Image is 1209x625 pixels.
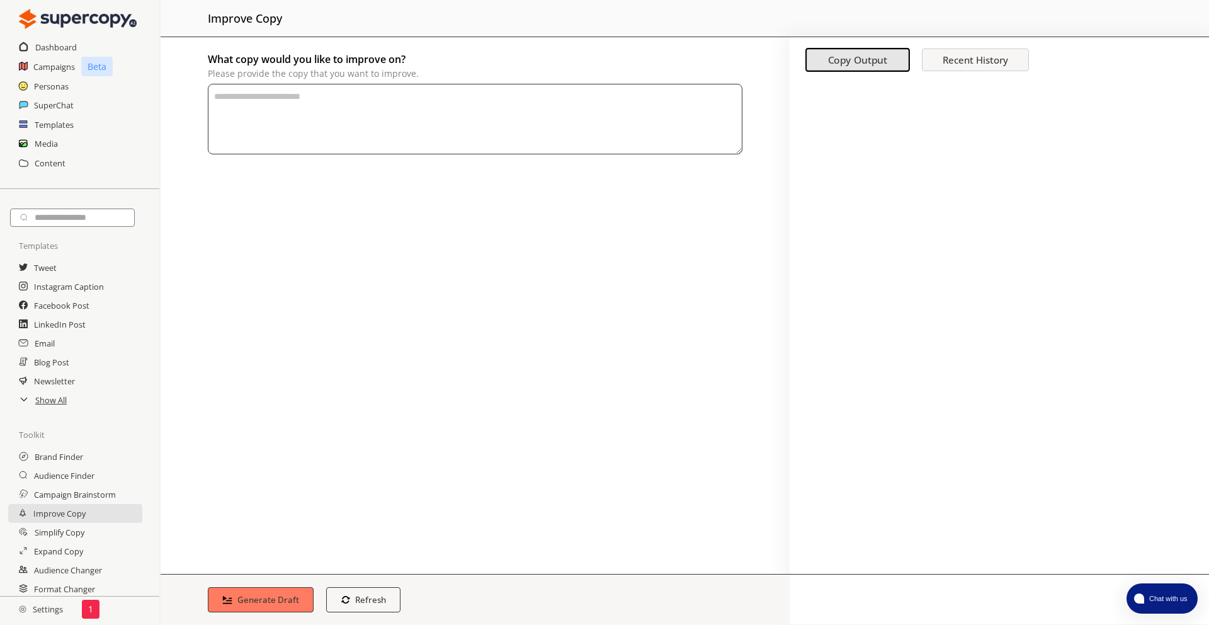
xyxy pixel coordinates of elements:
button: Recent History [922,49,1029,71]
a: Brand Finder [35,447,83,466]
a: Format Changer [34,580,95,599]
a: Campaign Brainstorm [34,485,116,504]
a: Tweet [34,258,57,277]
a: Email [35,334,55,353]
p: 1 [88,604,93,614]
p: Beta [81,57,113,76]
a: Personas [34,77,69,96]
a: Blog Post [34,353,69,372]
a: Audience Finder [34,466,94,485]
button: Generate Draft [208,587,314,612]
a: Content [35,154,65,173]
a: Facebook Post [34,296,89,315]
img: Close [19,605,26,613]
b: Refresh [355,594,386,605]
a: Campaigns [33,57,75,76]
b: Copy Output [828,54,888,67]
a: Newsletter [34,372,75,391]
a: Dashboard [35,38,77,57]
a: Templates [35,115,74,134]
span: Chat with us [1144,593,1190,604]
b: Recent History [943,54,1008,66]
a: Show All [35,391,67,410]
a: Media [35,134,58,153]
h2: improve copy [208,6,282,30]
a: SuperChat [34,96,74,115]
button: Refresh [326,587,401,612]
button: atlas-launcher [1127,583,1198,614]
textarea: originalCopy-textarea [208,84,742,154]
a: Expand Copy [34,542,83,561]
img: Close [19,6,137,32]
a: Audience Changer [34,561,102,580]
a: Instagram Caption [34,277,104,296]
h2: What copy would you like to improve on? [208,50,742,69]
a: Improve Copy [33,504,86,523]
button: Copy Output [805,49,910,72]
a: LinkedIn Post [34,315,86,334]
a: Simplify Copy [35,523,84,542]
p: Please provide the copy that you want to improve. [208,69,742,79]
b: Generate Draft [237,594,299,605]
